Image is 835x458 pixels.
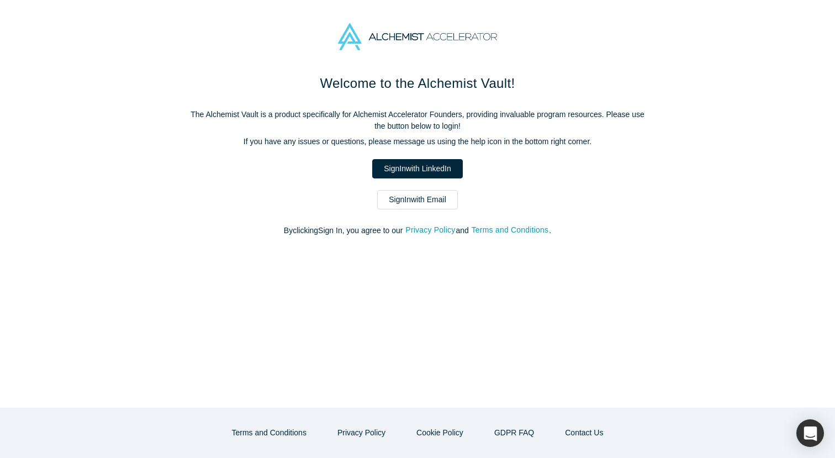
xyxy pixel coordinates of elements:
[186,136,649,148] p: If you have any issues or questions, please message us using the help icon in the bottom right co...
[186,225,649,236] p: By clicking Sign In , you agree to our and .
[405,224,456,236] button: Privacy Policy
[338,23,497,50] img: Alchemist Accelerator Logo
[483,423,546,443] a: GDPR FAQ
[377,190,458,209] a: SignInwith Email
[186,73,649,93] h1: Welcome to the Alchemist Vault!
[405,423,475,443] button: Cookie Policy
[220,423,318,443] button: Terms and Conditions
[326,423,397,443] button: Privacy Policy
[553,423,615,443] button: Contact Us
[186,109,649,132] p: The Alchemist Vault is a product specifically for Alchemist Accelerator Founders, providing inval...
[471,224,549,236] button: Terms and Conditions
[372,159,462,178] a: SignInwith LinkedIn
